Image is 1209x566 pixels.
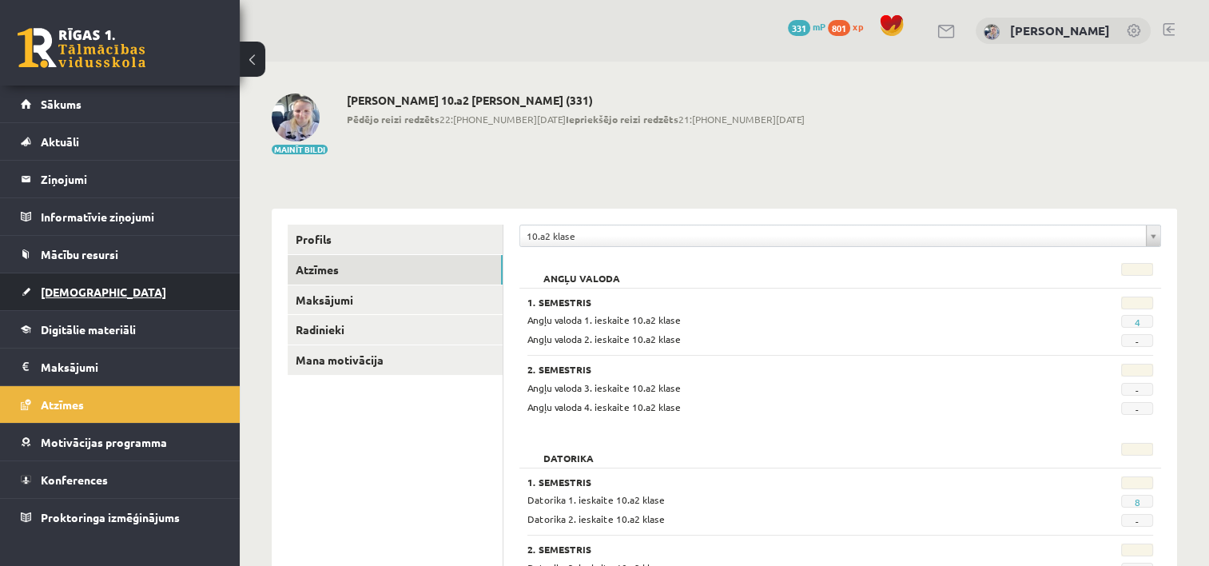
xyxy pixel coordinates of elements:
[21,349,220,385] a: Maksājumi
[788,20,810,36] span: 331
[21,161,220,197] a: Ziņojumi
[527,333,681,345] span: Angļu valoda 2. ieskaite 10.a2 klase
[41,285,166,299] span: [DEMOGRAPHIC_DATA]
[41,247,118,261] span: Mācību resursi
[788,20,825,33] a: 331 mP
[272,145,328,154] button: Mainīt bildi
[21,86,220,122] a: Sākums
[527,493,665,506] span: Datorika 1. ieskaite 10.a2 klase
[21,461,220,498] a: Konferences
[272,94,320,141] img: Kristīne Vītola
[41,510,180,524] span: Proktoringa izmēģinājums
[288,285,503,315] a: Maksājumi
[527,401,681,413] span: Angļu valoda 4. ieskaite 10.a2 klase
[1121,514,1153,527] span: -
[984,24,1000,40] img: Kristīne Vītola
[41,161,220,197] legend: Ziņojumi
[21,236,220,273] a: Mācību resursi
[41,134,79,149] span: Aktuāli
[288,255,503,285] a: Atzīmes
[41,435,167,449] span: Motivācijas programma
[41,472,108,487] span: Konferences
[41,322,136,337] span: Digitālie materiāli
[527,476,1044,488] h3: 1. Semestris
[21,311,220,348] a: Digitālie materiāli
[21,499,220,536] a: Proktoringa izmēģinājums
[41,198,220,235] legend: Informatīvie ziņojumi
[1121,383,1153,396] span: -
[527,512,665,525] span: Datorika 2. ieskaite 10.a2 klase
[21,386,220,423] a: Atzīmes
[527,544,1044,555] h3: 2. Semestris
[1134,496,1139,508] a: 8
[1010,22,1110,38] a: [PERSON_NAME]
[41,397,84,412] span: Atzīmes
[828,20,871,33] a: 801 xp
[21,273,220,310] a: [DEMOGRAPHIC_DATA]
[347,113,439,126] b: Pēdējo reizi redzēts
[18,28,145,68] a: Rīgas 1. Tālmācības vidusskola
[288,225,503,254] a: Profils
[288,345,503,375] a: Mana motivācija
[527,364,1044,375] h3: 2. Semestris
[347,94,805,107] h2: [PERSON_NAME] 10.a2 [PERSON_NAME] (331)
[527,297,1044,308] h3: 1. Semestris
[527,263,636,279] h2: Angļu valoda
[527,443,610,459] h2: Datorika
[520,225,1160,246] a: 10.a2 klase
[566,113,678,126] b: Iepriekšējo reizi redzēts
[41,97,82,111] span: Sākums
[1121,334,1153,347] span: -
[813,20,825,33] span: mP
[527,225,1139,246] span: 10.a2 klase
[853,20,863,33] span: xp
[21,424,220,460] a: Motivācijas programma
[21,123,220,160] a: Aktuāli
[288,315,503,345] a: Radinieki
[1134,316,1139,329] a: 4
[347,112,805,126] span: 22:[PHONE_NUMBER][DATE] 21:[PHONE_NUMBER][DATE]
[1121,402,1153,415] span: -
[21,198,220,235] a: Informatīvie ziņojumi
[527,381,681,394] span: Angļu valoda 3. ieskaite 10.a2 klase
[828,20,850,36] span: 801
[527,313,681,326] span: Angļu valoda 1. ieskaite 10.a2 klase
[41,349,220,385] legend: Maksājumi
